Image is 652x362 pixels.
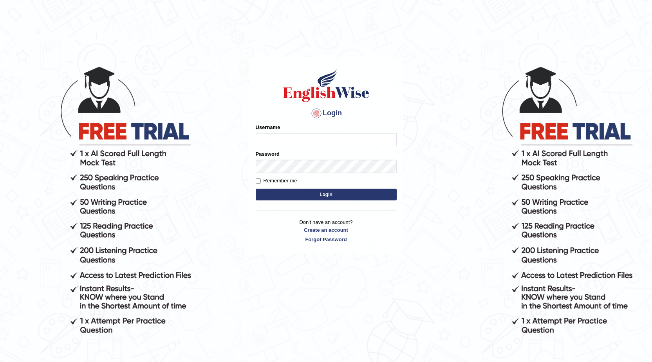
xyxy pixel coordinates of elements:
[256,189,397,200] button: Login
[282,68,371,103] img: Logo of English Wise sign in for intelligent practice with AI
[256,150,280,158] label: Password
[256,236,397,243] a: Forgot Password
[256,124,280,131] label: Username
[256,218,397,243] p: Don't have an account?
[256,226,397,234] a: Create an account
[256,177,297,185] label: Remember me
[256,178,261,184] input: Remember me
[256,107,397,120] h4: Login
